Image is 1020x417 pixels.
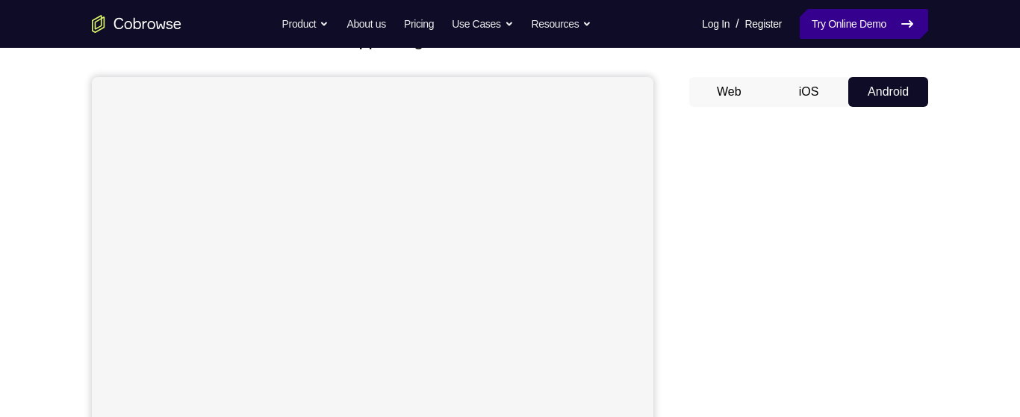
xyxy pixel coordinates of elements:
span: / [736,15,738,33]
button: Use Cases [452,9,513,39]
a: Try Online Demo [800,9,928,39]
a: Register [745,9,782,39]
button: Resources [532,9,592,39]
button: iOS [769,77,849,107]
a: About us [346,9,385,39]
button: Web [689,77,769,107]
a: Go to the home page [92,15,181,33]
button: Android [848,77,928,107]
a: Pricing [404,9,434,39]
button: Product [282,9,329,39]
a: Log In [702,9,730,39]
